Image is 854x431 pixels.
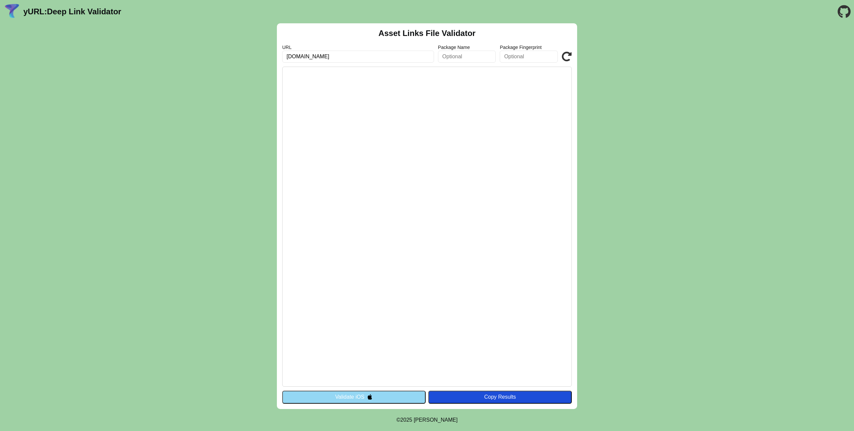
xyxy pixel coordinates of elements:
input: Required [282,51,434,63]
div: Copy Results [432,394,568,400]
label: URL [282,45,434,50]
span: 2025 [400,417,412,423]
input: Optional [438,51,496,63]
h2: Asset Links File Validator [379,29,476,38]
img: yURL Logo [3,3,21,20]
input: Optional [500,51,558,63]
a: yURL:Deep Link Validator [23,7,121,16]
footer: © [396,409,457,431]
a: Michael Ibragimchayev's Personal Site [414,417,458,423]
img: appleIcon.svg [367,394,373,400]
label: Package Name [438,45,496,50]
button: Copy Results [428,391,572,403]
label: Package Fingerprint [500,45,558,50]
button: Validate iOS [282,391,426,403]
